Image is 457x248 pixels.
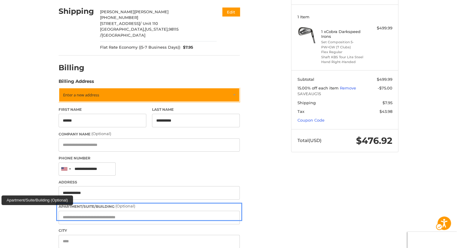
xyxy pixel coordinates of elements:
[377,77,392,82] span: $499.99
[59,180,240,185] label: Address
[340,86,356,90] a: Remove
[297,77,314,82] span: Subtotal
[152,114,240,127] input: Last Name
[63,92,99,98] span: Enter a new address
[100,38,217,50] div: Flat Rate Economy ((5-7 Business Days))$7.95
[321,29,367,39] h4: 1 x Cobra Darkspeed Irons
[297,138,321,143] span: Total (USD)
[407,232,457,248] iframe: Google Iframe | Google Customer Reviews
[297,14,392,19] h3: 1 Item
[59,211,240,224] input: Apartment/Suite/Building (Optional)
[321,55,367,60] li: Shaft KBS Tour Lite Steel
[59,63,94,72] h2: Billing
[59,156,240,161] label: Phone Number
[222,8,240,16] button: Edit
[297,91,392,97] span: SAVEAUG15
[59,6,94,17] div: Shipping
[145,27,169,32] span: [US_STATE],
[180,44,193,50] span: $7.95
[91,131,111,136] small: (Optional)
[382,100,392,105] span: $7.95
[100,27,145,32] span: [GEOGRAPHIC_DATA],
[321,50,367,55] li: Flex Regular
[297,118,324,122] a: Coupon Code
[100,21,140,26] span: [STREET_ADDRESS]
[102,33,145,38] span: [GEOGRAPHIC_DATA]
[356,135,392,146] span: $476.92
[59,88,240,102] a: Enter a new address
[100,9,134,14] span: [PERSON_NAME]
[59,138,240,152] input: Company Name (Optional)
[59,228,240,233] label: City
[100,27,178,38] span: 98115 /
[59,7,94,16] h2: Shipping
[378,86,392,90] span: -$75.00
[100,44,180,50] span: Flat Rate Economy ((5-7 Business Days))
[321,40,367,50] li: Set Composition 5-PW+GW (7 Clubs)
[59,186,240,200] input: Address
[297,109,304,114] span: Tax
[115,204,135,208] small: (Optional)
[59,163,73,176] div: United States: +1
[59,107,146,112] label: First Name
[59,162,116,176] input: Phone Number. +1 201-555-0123
[369,25,392,31] div: $499.99
[297,100,316,105] span: Shipping
[379,109,392,114] span: $43.98
[59,114,146,127] input: First Name
[59,203,240,209] label: Apartment/Suite/Building
[59,131,240,137] label: Company Name
[134,9,169,14] span: [PERSON_NAME]
[321,59,367,65] li: Hand Right-Handed
[140,21,158,26] span: / Unit 110
[100,15,138,20] span: [PHONE_NUMBER]
[152,107,240,112] label: Last Name
[297,86,340,90] span: 15.00% off each item
[59,78,94,88] legend: Billing Address
[100,21,217,38] div: [STREET_ADDRESS]/ Unit 110[GEOGRAPHIC_DATA],[US_STATE],98115 /[GEOGRAPHIC_DATA]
